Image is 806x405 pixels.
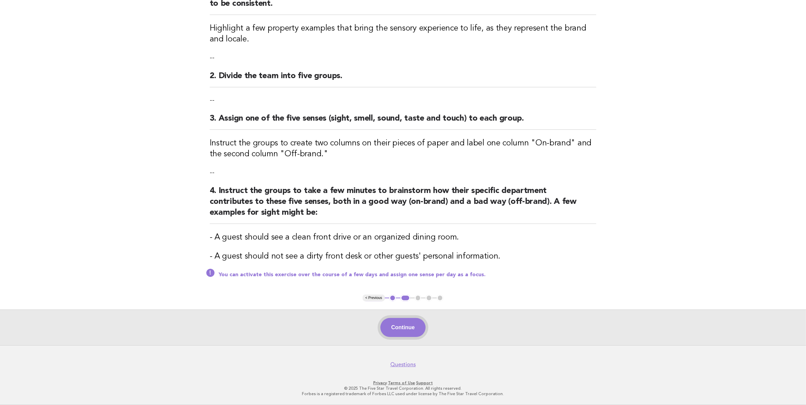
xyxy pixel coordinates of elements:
[389,295,396,301] button: 1
[219,271,597,278] p: You can activate this exercise over the course of a few days and assign one sense per day as a fo...
[195,380,611,386] p: · ·
[210,53,597,63] p: --
[210,113,597,130] h2: 3. Assign one of the five senses (sight, smell, sound, taste and touch) to each group.
[195,386,611,391] p: © 2025 The Five Star Travel Corporation. All rights reserved.
[380,318,426,337] button: Continue
[388,381,415,385] a: Terms of Use
[210,232,597,243] h3: - A guest should see a clean front drive or an organized dining room.
[210,186,597,224] h2: 4. Instruct the groups to take a few minutes to brainstorm how their specific department contribu...
[210,168,597,177] p: --
[210,251,597,262] h3: - A guest should not see a dirty front desk or other guests' personal information.
[363,295,385,301] button: < Previous
[400,295,410,301] button: 2
[210,138,597,160] h3: Instruct the groups to create two columns on their pieces of paper and label one column "On-brand...
[210,95,597,105] p: --
[390,361,416,368] a: Questions
[195,391,611,397] p: Forbes is a registered trademark of Forbes LLC used under license by The Five Star Travel Corpora...
[210,71,597,87] h2: 2. Divide the team into five groups.
[210,23,597,45] h3: Highlight a few property examples that bring the sensory experience to life, as they represent th...
[373,381,387,385] a: Privacy
[416,381,433,385] a: Support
